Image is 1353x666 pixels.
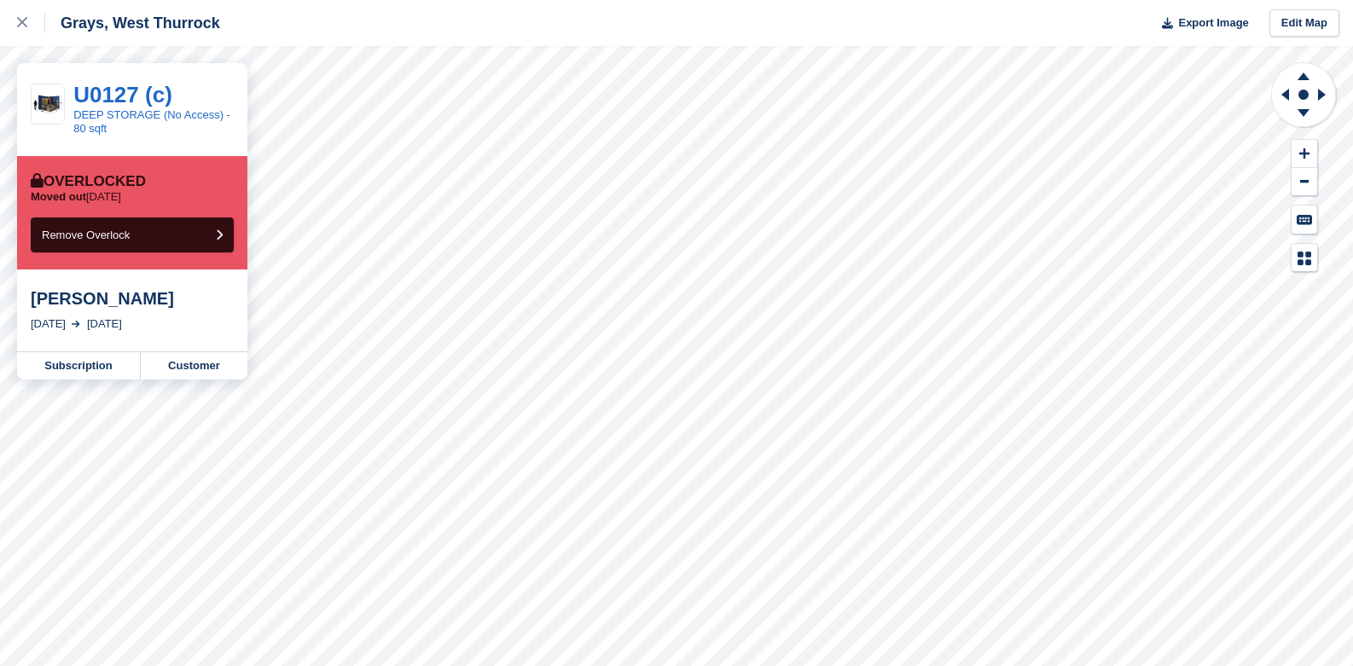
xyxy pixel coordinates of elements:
div: [DATE] [31,316,66,333]
div: [DATE] [87,316,122,333]
span: Export Image [1178,14,1248,32]
button: Zoom In [1292,140,1317,168]
img: 80-sqft-container.jpg [32,92,64,117]
p: [DATE] [31,190,121,204]
button: Remove Overlock [31,217,234,252]
button: Zoom Out [1292,168,1317,196]
a: Customer [141,352,247,379]
button: Keyboard Shortcuts [1292,206,1317,234]
div: [PERSON_NAME] [31,288,234,309]
span: Remove Overlock [42,229,130,241]
button: Map Legend [1292,244,1317,272]
a: DEEP STORAGE (No Access) - 80 sqft [73,108,230,135]
span: Moved out [31,190,86,203]
div: Grays, West Thurrock [45,13,220,33]
a: U0127 (c) [73,82,172,107]
img: arrow-right-light-icn-cde0832a797a2874e46488d9cf13f60e5c3a73dbe684e267c42b8395dfbc2abf.svg [72,321,80,327]
button: Export Image [1152,9,1249,38]
a: Subscription [17,352,141,379]
a: Edit Map [1269,9,1339,38]
div: Overlocked [31,173,146,190]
